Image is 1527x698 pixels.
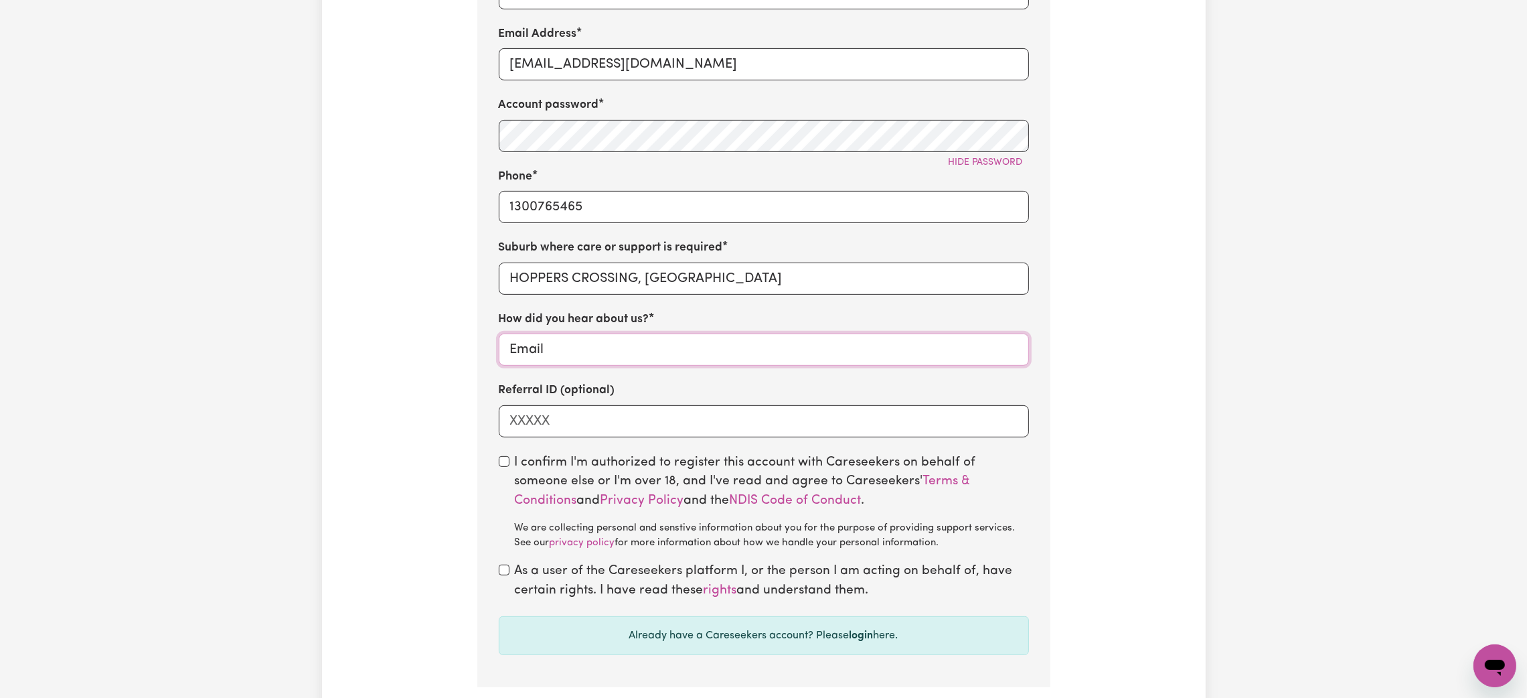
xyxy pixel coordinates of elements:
label: Phone [499,168,533,186]
button: Hide password [943,152,1029,173]
input: e.g. Google, word of mouth etc. [499,334,1029,366]
input: e.g. diana.rigg@yahoo.com.au [499,48,1029,80]
iframe: Button to launch messaging window, conversation in progress [1473,644,1516,687]
label: I confirm I'm authorized to register this account with Careseekers on behalf of someone else or I... [515,453,1029,551]
a: privacy policy [550,538,615,548]
label: How did you hear about us? [499,311,649,328]
a: Privacy Policy [600,494,684,507]
label: As a user of the Careseekers platform I, or the person I am acting on behalf of, have certain rig... [515,562,1029,601]
a: login [850,630,874,641]
input: e.g. North Bondi, New South Wales [499,263,1029,295]
a: rights [704,584,737,597]
div: We are collecting personal and senstive information about you for the purpose of providing suppor... [515,521,1029,551]
span: Hide password [949,157,1023,167]
label: Email Address [499,25,577,43]
input: e.g. 0412 345 678 [499,191,1029,223]
label: Referral ID (optional) [499,382,615,399]
div: Already have a Careseekers account? Please here. [499,616,1029,655]
label: Suburb where care or support is required [499,239,723,257]
label: Account password [499,96,599,114]
input: XXXXX [499,405,1029,437]
a: NDIS Code of Conduct [730,494,862,507]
